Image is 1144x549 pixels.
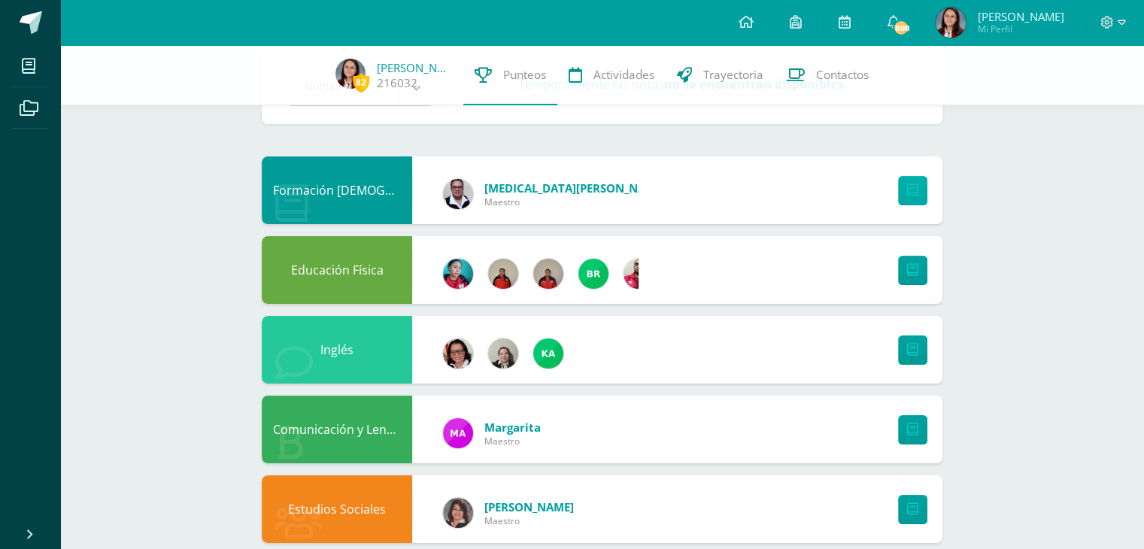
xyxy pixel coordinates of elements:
[484,435,541,447] span: Maestro
[488,259,518,289] img: d4deafe5159184ad8cadd3f58d7b9740.png
[533,338,563,369] img: a64c3460752fcf2c5e8663a69b02fa63.png
[533,259,563,289] img: 139d064777fbe6bf61491abfdba402ef.png
[377,60,452,75] a: [PERSON_NAME]
[484,180,665,196] span: [MEDICAL_DATA][PERSON_NAME]
[624,259,654,289] img: 720c24124c15ba549e3e394e132c7bff.png
[775,45,880,105] a: Contactos
[443,418,473,448] img: 982169c659605a718bed420dc7862649.png
[488,338,518,369] img: 525b25e562e1b2fd5211d281b33393db.png
[443,259,473,289] img: 4042270918fd6b5921d0ca12ded71c97.png
[484,196,665,208] span: Maestro
[666,45,775,105] a: Trayectoria
[816,67,869,83] span: Contactos
[578,259,608,289] img: 7976fc47626adfddeb45c36bac81a772.png
[936,8,966,38] img: c42e844f0d72ed1ea4fb8975a5518494.png
[353,73,369,92] span: 82
[484,499,574,514] span: [PERSON_NAME]
[484,514,574,527] span: Maestro
[977,23,1064,35] span: Mi Perfil
[893,20,909,36] span: 898
[484,420,541,435] span: Margarita
[262,156,412,224] div: Formación Cristiana
[262,475,412,543] div: Estudios Sociales
[443,179,473,209] img: 2b9ad40edd54c2f1af5f41f24ea34807.png
[262,236,412,304] div: Educación Física
[443,338,473,369] img: 2ca4f91e2a017358137dd701126cf722.png
[262,396,412,463] div: Comunicación y Lenguaje
[463,45,557,105] a: Punteos
[557,45,666,105] a: Actividades
[977,9,1064,24] span: [PERSON_NAME]
[443,498,473,528] img: df865ced3841bf7d29cb8ae74298d689.png
[377,75,417,91] a: 216032
[262,316,412,384] div: Inglés
[703,67,763,83] span: Trayectoria
[335,59,366,89] img: c42e844f0d72ed1ea4fb8975a5518494.png
[503,67,546,83] span: Punteos
[593,67,654,83] span: Actividades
